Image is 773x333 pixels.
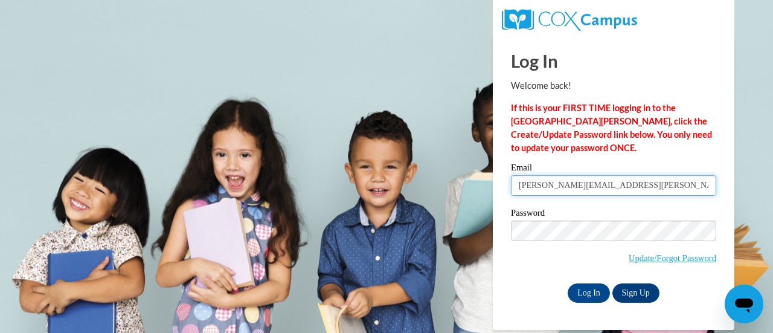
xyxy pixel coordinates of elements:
[511,209,716,221] label: Password
[511,103,712,153] strong: If this is your FIRST TIME logging in to the [GEOGRAPHIC_DATA][PERSON_NAME], click the Create/Upd...
[511,48,716,73] h1: Log In
[568,283,610,303] input: Log In
[511,79,716,92] p: Welcome back!
[502,9,637,31] img: COX Campus
[612,283,659,303] a: Sign Up
[629,253,716,263] a: Update/Forgot Password
[725,285,763,323] iframe: Button to launch messaging window
[511,163,716,175] label: Email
